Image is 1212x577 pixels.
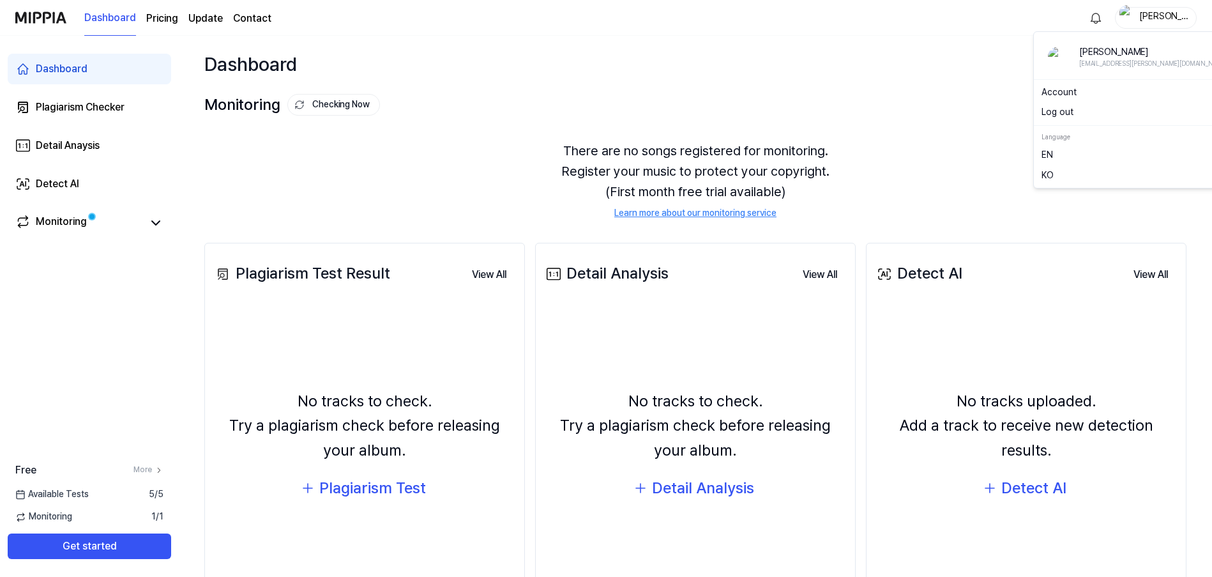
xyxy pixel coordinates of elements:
div: No tracks to check. Try a plagiarism check before releasing your album. [213,389,517,463]
a: Detail Anaysis [8,130,171,161]
button: Get started [8,534,171,559]
div: Monitoring [204,93,380,117]
div: Detail Analysis [652,476,754,500]
a: Update [188,11,223,26]
img: profile [1119,5,1135,31]
span: Free [15,463,36,478]
a: View All [1123,261,1178,288]
a: More [133,465,163,475]
button: Checking Now [287,94,380,116]
img: profile [1048,47,1068,67]
button: View All [792,262,847,288]
div: Plagiarism Test [319,476,426,500]
a: Learn more about our monitoring service [614,207,776,220]
a: View All [462,261,517,288]
div: Plagiarism Checker [36,100,125,115]
button: profile[PERSON_NAME] [1115,7,1197,29]
div: There are no songs registered for monitoring. Register your music to protect your copyright. (Fir... [204,125,1186,235]
div: No tracks to check. Try a plagiarism check before releasing your album. [543,389,847,463]
span: 1 / 1 [151,511,163,523]
button: Detect AI [973,473,1079,504]
div: Detect AI [1001,476,1066,500]
div: Detail Anaysis [36,138,100,153]
div: No tracks uploaded. Add a track to receive new detection results. [874,389,1178,463]
div: Detail Analysis [543,261,669,286]
a: View All [792,261,847,288]
div: Detect AI [36,176,79,192]
span: 5 / 5 [149,488,163,501]
div: Dashboard [36,61,87,77]
a: Contact [233,11,271,26]
span: Monitoring [15,511,72,523]
button: View All [462,262,517,288]
div: Detect AI [874,261,962,286]
div: Plagiarism Test Result [213,261,390,286]
div: Dashboard [204,49,297,79]
button: View All [1123,262,1178,288]
span: Available Tests [15,488,89,501]
a: Plagiarism Checker [8,92,171,123]
a: Detect AI [8,169,171,199]
a: Dashboard [84,1,136,36]
img: 알림 [1088,10,1103,26]
div: Monitoring [36,214,87,232]
a: Dashboard [8,54,171,84]
a: Monitoring [15,214,143,232]
button: Detail Analysis [624,473,767,504]
button: Plagiarism Test [291,473,439,504]
a: Pricing [146,11,178,26]
div: [PERSON_NAME] [1139,10,1188,24]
